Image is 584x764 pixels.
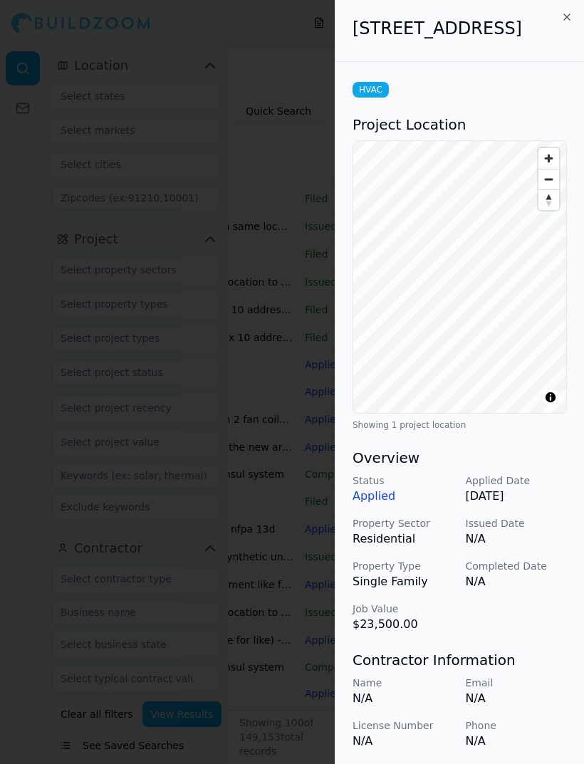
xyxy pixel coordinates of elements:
[353,650,567,670] h3: Contractor Information
[466,473,568,488] p: Applied Date
[353,17,567,40] h2: [STREET_ADDRESS]
[538,189,559,210] button: Reset bearing to north
[353,733,454,750] p: N/A
[538,148,559,169] button: Zoom in
[353,488,454,505] p: Applied
[542,389,559,406] summary: Toggle attribution
[353,473,454,488] p: Status
[466,733,568,750] p: N/A
[353,573,454,590] p: Single Family
[353,448,567,468] h3: Overview
[353,676,454,690] p: Name
[466,718,568,733] p: Phone
[466,690,568,707] p: N/A
[353,690,454,707] p: N/A
[538,169,559,189] button: Zoom out
[353,82,389,98] span: HVAC
[466,516,568,530] p: Issued Date
[466,573,568,590] p: N/A
[353,141,566,413] canvas: Map
[466,676,568,690] p: Email
[353,530,454,548] p: Residential
[466,530,568,548] p: N/A
[353,516,454,530] p: Property Sector
[353,718,454,733] p: License Number
[353,115,567,135] h3: Project Location
[353,616,454,633] p: $23,500.00
[353,559,454,573] p: Property Type
[353,602,454,616] p: Job Value
[353,419,567,431] div: Showing 1 project location
[466,559,568,573] p: Completed Date
[466,488,568,505] p: [DATE]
